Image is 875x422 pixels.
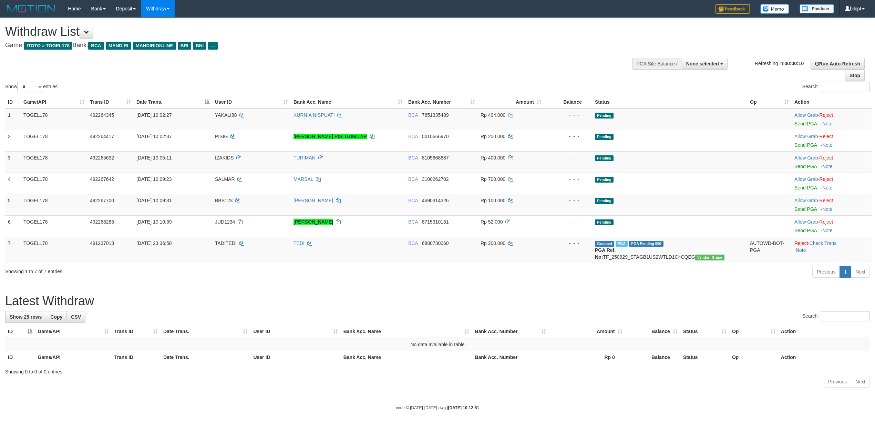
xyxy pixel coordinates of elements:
td: · · [792,237,872,263]
span: [DATE] 23:36:58 [136,240,172,246]
span: BCA [408,219,418,225]
h4: Game: Bank: [5,42,576,49]
span: BRI [178,42,191,50]
a: [PERSON_NAME] [294,198,333,203]
span: [DATE] 10:09:23 [136,176,172,182]
a: Stop [845,70,865,81]
span: Rp 700.000 [481,176,505,182]
td: No data available in table [5,338,870,351]
td: TOGEL178 [21,151,87,173]
span: Pending [595,155,614,161]
span: Copy [50,314,62,320]
a: Note [822,228,833,233]
th: Bank Acc. Number [472,351,548,364]
span: · [794,198,819,203]
span: BCA [408,155,418,161]
span: Copy 8105668887 to clipboard [422,155,449,161]
th: Trans ID: activate to sort column ascending [112,325,161,338]
span: · [794,134,819,139]
span: Rp 400.000 [481,155,505,161]
span: ITOTO > TOGEL178 [24,42,72,50]
td: · [792,173,872,194]
div: - - - [547,240,589,247]
td: TOGEL178 [21,109,87,130]
span: Rp 404.000 [481,112,505,118]
a: Copy [46,311,67,323]
img: MOTION_logo.png [5,3,58,14]
span: Copy 3100262702 to clipboard [422,176,449,182]
a: Allow Grab [794,176,818,182]
a: [PERSON_NAME] [294,219,333,225]
span: None selected [686,61,719,66]
span: Pending [595,198,614,204]
th: Action [792,96,872,109]
a: Note [822,121,833,126]
th: Date Trans. [161,351,250,364]
th: Game/API [35,351,112,364]
td: · [792,109,872,130]
th: Op: activate to sort column ascending [729,325,778,338]
h1: Withdraw List [5,25,576,39]
th: Balance: activate to sort column ascending [625,325,680,338]
span: BCA [408,176,418,182]
span: BCA [408,112,418,118]
span: Copy 6880730060 to clipboard [422,240,449,246]
select: Showentries [17,82,43,92]
a: Allow Grab [794,155,818,161]
span: Grabbed [595,241,614,247]
span: CSV [71,314,81,320]
button: None selected [682,58,728,70]
a: Send PGA [794,228,817,233]
td: · [792,130,872,151]
span: [DATE] 10:09:31 [136,198,172,203]
th: Amount: activate to sort column ascending [478,96,544,109]
span: Copy 0010666970 to clipboard [422,134,449,139]
a: [PERSON_NAME] PISI GUMILAR [294,134,367,139]
a: 1 [840,266,851,278]
a: KURNIA NISPUATI [294,112,335,118]
div: Showing 0 to 0 of 0 entries [5,366,870,375]
a: Allow Grab [794,112,818,118]
a: Note [822,206,833,212]
td: TOGEL178 [21,194,87,215]
th: User ID [250,351,340,364]
th: Bank Acc. Number: activate to sort column ascending [472,325,548,338]
span: Pending [595,113,614,119]
span: Show 25 rows [10,314,42,320]
span: Copy 4690314326 to clipboard [422,198,449,203]
strong: 00:00:10 [784,60,804,66]
span: · [794,219,819,225]
td: TOGEL178 [21,237,87,263]
span: Rp 52.000 [481,219,503,225]
th: Trans ID: activate to sort column ascending [87,96,134,109]
small: code © [DATE]-[DATE] dwg | [396,405,479,410]
a: Note [796,247,806,253]
a: Allow Grab [794,198,818,203]
th: Op: activate to sort column ascending [747,96,792,109]
a: Check Trans [810,240,837,246]
td: 5 [5,194,21,215]
th: Bank Acc. Name: activate to sort column ascending [291,96,405,109]
a: Reject [819,176,833,182]
span: [DATE] 10:02:37 [136,134,172,139]
td: TF_250929_STAGB1US2WTLD1C4CQEG [592,237,747,263]
th: User ID: activate to sort column ascending [250,325,340,338]
th: Date Trans.: activate to sort column descending [134,96,212,109]
label: Search: [802,311,870,321]
div: - - - [547,176,589,183]
span: Pending [595,219,614,225]
div: PGA Site Balance / [632,58,682,70]
a: Reject [794,240,808,246]
span: BCA [408,134,418,139]
a: Run Auto-Refresh [811,58,865,70]
img: panduan.png [800,4,834,13]
span: Vendor URL: https://settle31.1velocity.biz [695,255,724,260]
span: 492267700 [90,198,114,203]
span: Rp 200.000 [481,240,505,246]
div: - - - [547,133,589,140]
span: [DATE] 10:10:39 [136,219,172,225]
div: Showing 1 to 7 of 7 entries [5,265,359,275]
a: Send PGA [794,185,817,191]
b: PGA Ref. No: [595,247,616,260]
input: Search: [821,82,870,92]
